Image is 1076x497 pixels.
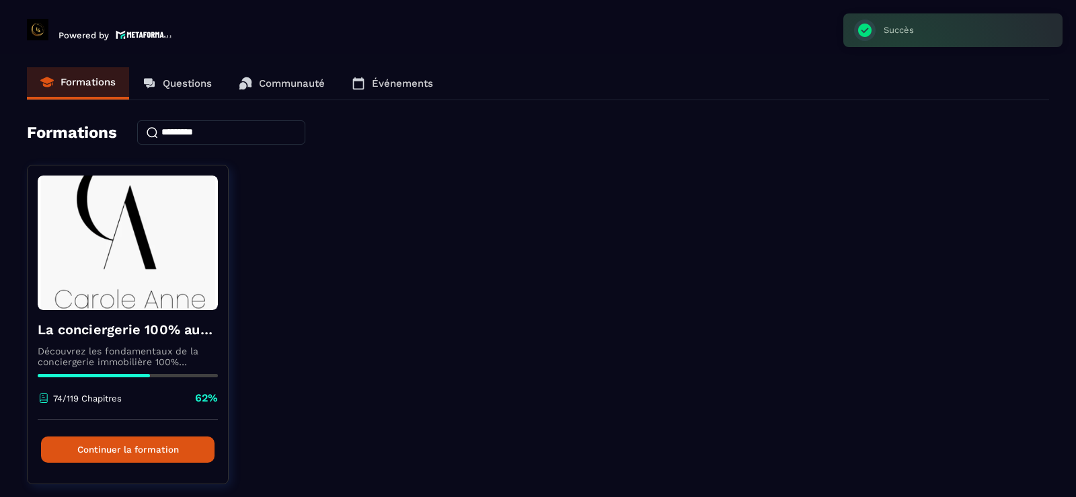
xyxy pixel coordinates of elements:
[372,77,433,89] p: Événements
[61,76,116,88] p: Formations
[27,123,117,142] h4: Formations
[195,391,218,406] p: 62%
[27,67,129,100] a: Formations
[129,67,225,100] a: Questions
[38,176,218,310] img: formation-background
[259,77,325,89] p: Communauté
[163,77,212,89] p: Questions
[225,67,338,100] a: Communauté
[338,67,447,100] a: Événements
[53,393,122,404] p: 74/119 Chapitres
[41,436,215,463] button: Continuer la formation
[38,346,218,367] p: Découvrez les fondamentaux de la conciergerie immobilière 100% automatisée. Cette formation est c...
[38,320,218,339] h4: La conciergerie 100% automatisée
[116,29,172,40] img: logo
[59,30,109,40] p: Powered by
[27,19,48,40] img: logo-branding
